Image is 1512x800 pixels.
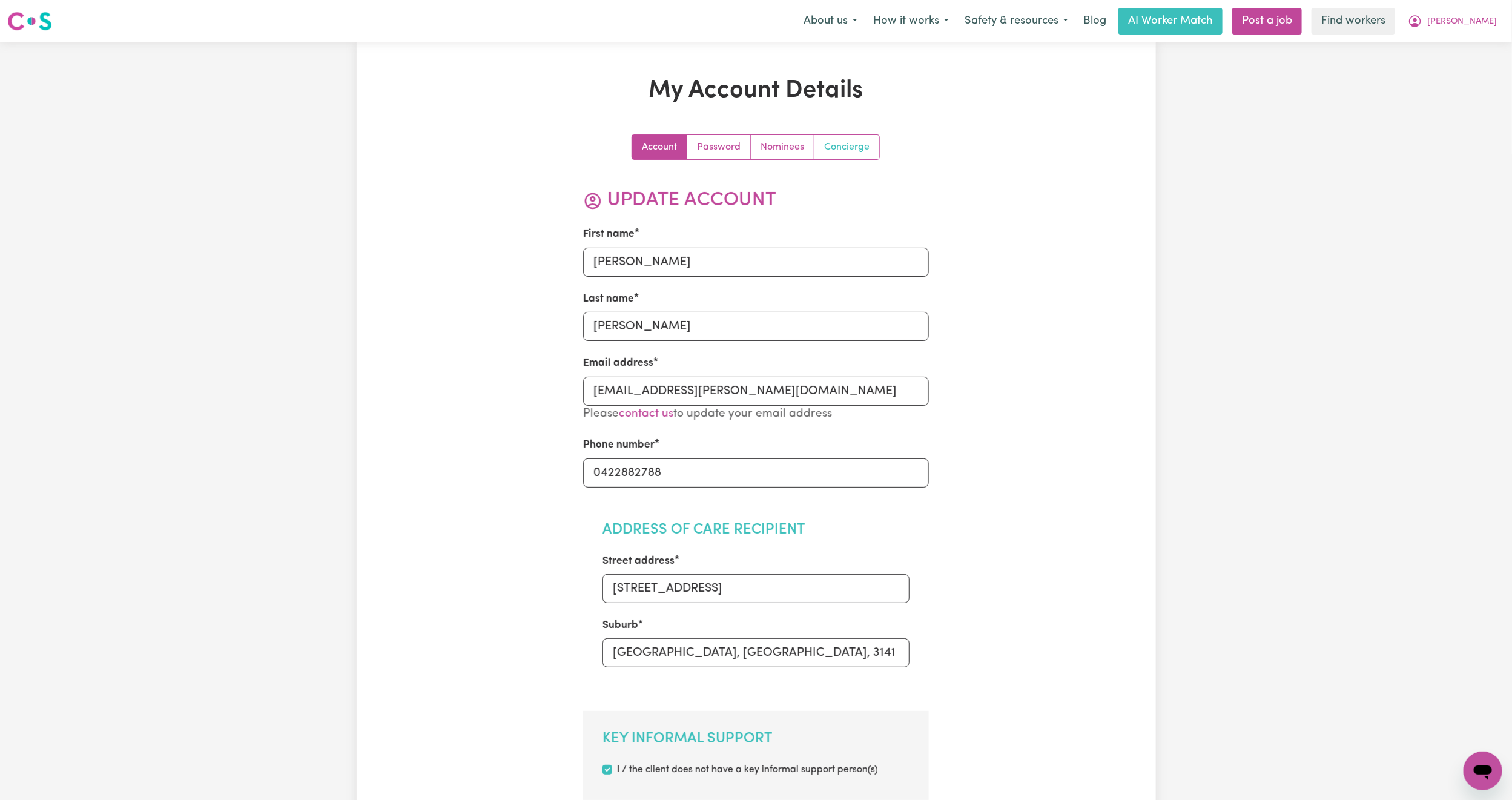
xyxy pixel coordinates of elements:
[583,189,929,212] h2: Update Account
[7,10,52,32] img: Careseekers logo
[583,437,655,453] label: Phone number
[583,312,929,341] input: e.g. Childs
[602,574,910,603] input: e.g. 24/29, Victoria St.
[602,638,910,667] input: e.g. North Bondi, New South Wales
[619,408,673,420] a: contact us
[583,248,929,277] input: e.g. Beth
[1464,752,1502,790] iframe: Button to launch messaging window, conversation in progress
[1118,8,1223,35] a: AI Worker Match
[632,135,687,159] a: Update your account
[1076,8,1114,35] a: Blog
[617,762,878,777] label: I / the client does not have a key informal support person(s)
[583,377,929,406] input: e.g. beth.childs@gmail.com
[7,7,52,35] a: Careseekers logo
[1427,15,1497,28] span: [PERSON_NAME]
[602,618,638,633] label: Suburb
[957,8,1076,34] button: Safety & resources
[1312,8,1395,35] a: Find workers
[583,355,653,371] label: Email address
[602,521,910,539] h2: Address of Care Recipient
[687,135,751,159] a: Update your password
[583,458,929,488] input: e.g. 0410 123 456
[583,291,634,307] label: Last name
[814,135,879,159] a: Update account manager
[865,8,957,34] button: How it works
[583,226,635,242] label: First name
[497,76,1015,105] h1: My Account Details
[602,554,675,569] label: Street address
[751,135,814,159] a: Update your nominees
[1400,8,1505,34] button: My Account
[602,730,910,748] h2: Key Informal Support
[796,8,865,34] button: About us
[1232,8,1302,35] a: Post a job
[583,406,929,423] p: Please to update your email address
